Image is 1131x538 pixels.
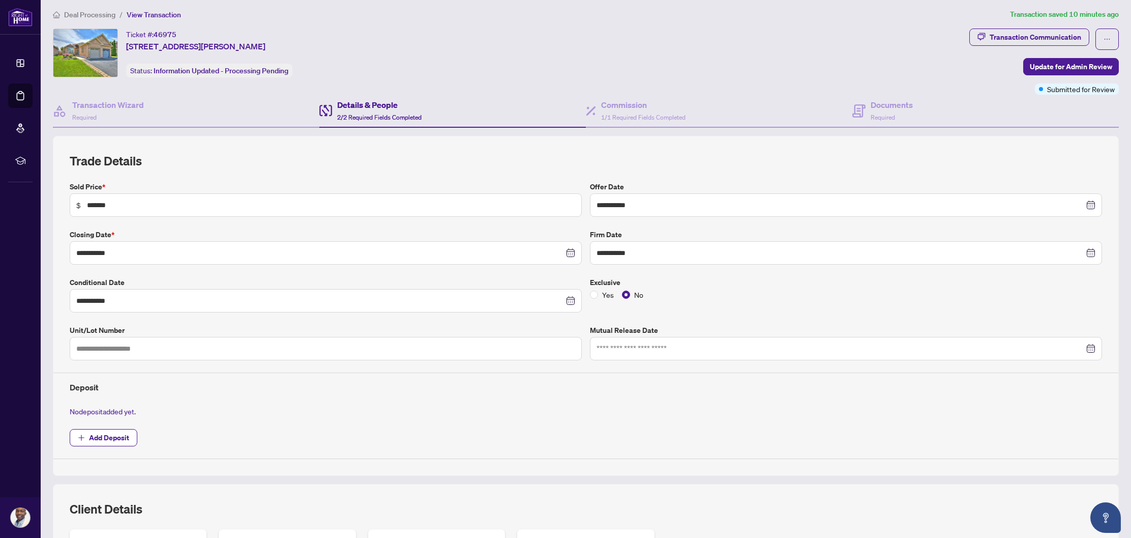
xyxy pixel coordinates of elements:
[89,430,129,446] span: Add Deposit
[126,64,292,77] div: Status:
[76,200,81,211] span: $
[871,114,895,121] span: Required
[337,114,422,121] span: 2/2 Required Fields Completed
[70,229,582,240] label: Closing Date
[70,429,137,446] button: Add Deposit
[1090,502,1121,533] button: Open asap
[120,9,123,20] li: /
[1030,59,1112,75] span: Update for Admin Review
[598,289,618,300] span: Yes
[601,99,686,111] h4: Commission
[72,114,97,121] span: Required
[70,325,582,336] label: Unit/Lot Number
[72,99,144,111] h4: Transaction Wizard
[64,10,115,19] span: Deal Processing
[53,29,117,77] img: IMG-X12165205_1.jpg
[601,114,686,121] span: 1/1 Required Fields Completed
[70,277,582,288] label: Conditional Date
[70,407,136,416] span: No deposit added yet.
[154,30,176,39] span: 46975
[337,99,422,111] h4: Details & People
[990,29,1081,45] div: Transaction Communication
[70,181,582,192] label: Sold Price
[53,11,60,18] span: home
[154,66,288,75] span: Information Updated - Processing Pending
[1023,58,1119,75] button: Update for Admin Review
[8,8,33,26] img: logo
[1047,83,1115,95] span: Submitted for Review
[590,325,1102,336] label: Mutual Release Date
[70,153,1102,169] h2: Trade Details
[127,10,181,19] span: View Transaction
[70,501,142,517] h2: Client Details
[1010,9,1119,20] article: Transaction saved 10 minutes ago
[630,289,647,300] span: No
[590,181,1102,192] label: Offer Date
[78,434,85,441] span: plus
[126,40,265,52] span: [STREET_ADDRESS][PERSON_NAME]
[969,29,1089,46] button: Transaction Communication
[1104,36,1111,43] span: ellipsis
[11,508,30,527] img: Profile Icon
[126,29,176,40] div: Ticket #:
[590,277,1102,288] label: Exclusive
[590,229,1102,240] label: Firm Date
[871,99,913,111] h4: Documents
[70,381,1102,393] h4: Deposit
